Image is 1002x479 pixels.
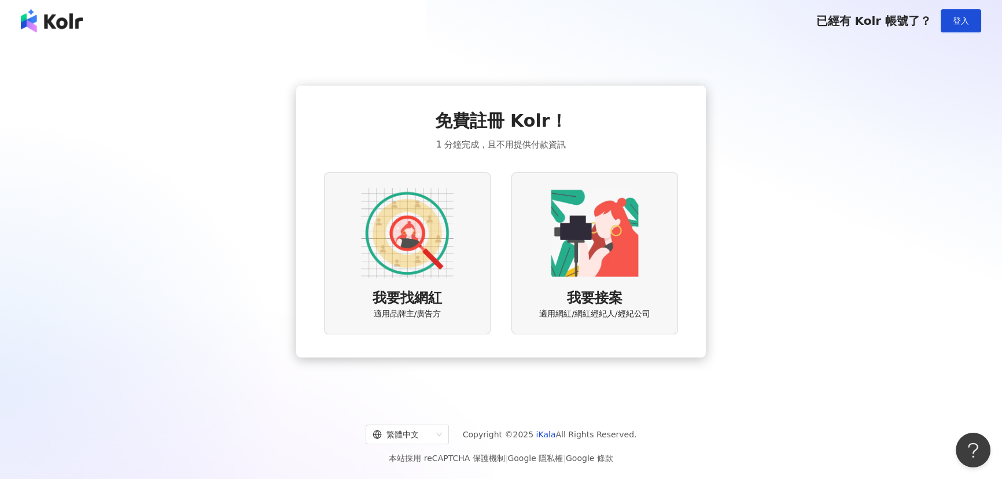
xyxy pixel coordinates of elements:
img: AD identity option [361,187,454,279]
a: iKala [536,430,556,439]
span: 我要找網紅 [373,289,442,308]
a: Google 隱私權 [507,454,563,463]
span: 免費註冊 Kolr！ [435,109,568,133]
button: 登入 [941,9,981,32]
span: | [563,454,566,463]
iframe: Help Scout Beacon - Open [956,433,990,467]
span: 本站採用 reCAPTCHA 保護機制 [389,451,613,465]
span: 我要接案 [567,289,622,308]
span: 1 分鐘完成，且不用提供付款資訊 [436,138,566,152]
a: Google 條款 [566,454,613,463]
div: 繁體中文 [373,425,432,444]
span: | [505,454,508,463]
img: KOL identity option [548,187,641,279]
img: logo [21,9,83,32]
span: 適用品牌主/廣告方 [374,308,441,320]
span: 已經有 Kolr 帳號了？ [816,14,931,28]
span: Copyright © 2025 All Rights Reserved. [463,428,637,441]
span: 登入 [953,16,969,25]
span: 適用網紅/網紅經紀人/經紀公司 [539,308,650,320]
